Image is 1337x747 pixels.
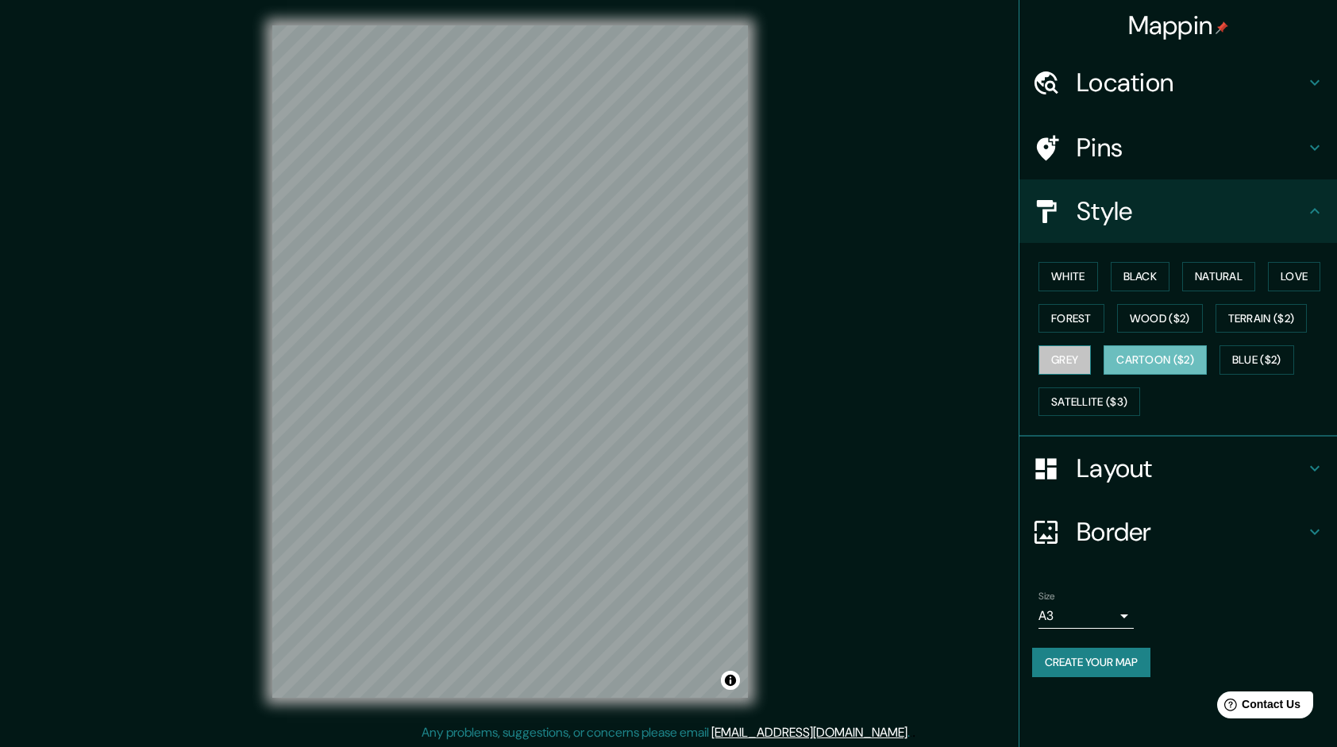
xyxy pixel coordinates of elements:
[1077,516,1305,548] h4: Border
[1077,195,1305,227] h4: Style
[1077,132,1305,164] h4: Pins
[1268,262,1320,291] button: Love
[1032,648,1150,677] button: Create your map
[1104,345,1207,375] button: Cartoon ($2)
[1216,21,1228,34] img: pin-icon.png
[1038,262,1098,291] button: White
[1038,387,1140,417] button: Satellite ($3)
[1038,603,1134,629] div: A3
[711,724,907,741] a: [EMAIL_ADDRESS][DOMAIN_NAME]
[272,25,748,698] canvas: Map
[1111,262,1170,291] button: Black
[1019,179,1337,243] div: Style
[422,723,910,742] p: Any problems, suggestions, or concerns please email .
[1196,685,1320,730] iframe: Help widget launcher
[1019,51,1337,114] div: Location
[1219,345,1294,375] button: Blue ($2)
[1182,262,1255,291] button: Natural
[1038,304,1104,333] button: Forest
[912,723,915,742] div: .
[1117,304,1203,333] button: Wood ($2)
[1019,116,1337,179] div: Pins
[1019,500,1337,564] div: Border
[1038,345,1091,375] button: Grey
[1077,452,1305,484] h4: Layout
[721,671,740,690] button: Toggle attribution
[1128,10,1229,41] h4: Mappin
[1077,67,1305,98] h4: Location
[1038,590,1055,603] label: Size
[1216,304,1308,333] button: Terrain ($2)
[1019,437,1337,500] div: Layout
[910,723,912,742] div: .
